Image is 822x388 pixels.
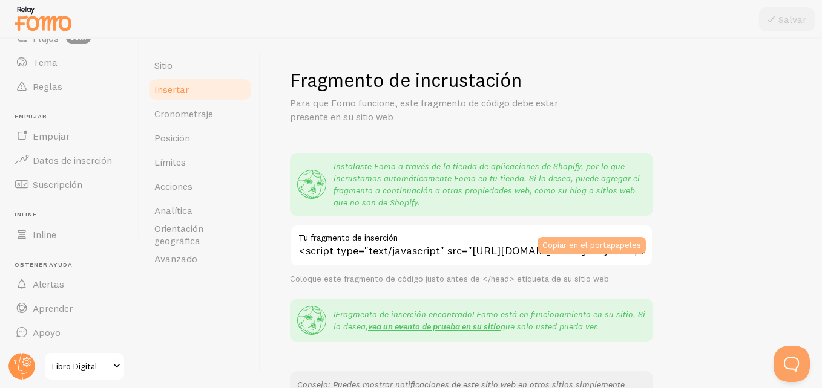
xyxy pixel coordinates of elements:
[154,59,173,71] span: Sitio
[154,253,197,265] span: Avanzado
[33,56,58,68] span: Tema
[147,77,253,102] a: Insertar
[538,237,646,254] button: Copiar en el portapapeles
[33,154,112,166] span: Datos de inserción
[33,130,70,142] span: Empujar
[368,321,501,332] a: vea un evento de prueba en su sitio
[44,352,125,381] a: Libro Digital
[147,53,253,77] a: Sitio
[147,247,253,271] a: Avanzado
[7,148,132,172] a: Datos de inserción
[52,359,110,373] span: Libro Digital
[147,150,253,174] a: Límites
[154,222,246,247] span: Orientación geográfica
[33,228,56,241] span: Inline
[154,108,213,120] span: Cronometraje
[154,156,186,168] span: Límites
[15,113,132,121] span: Empujar
[290,68,793,92] h1: Fragmento de incrustación
[7,172,132,196] a: Suscripción
[15,211,132,219] span: Inline
[7,124,132,148] a: Empujar
[15,261,132,269] span: Obtener ayuda
[154,83,189,95] span: Insertar
[147,102,253,126] a: Cronometraje
[7,272,132,296] a: Alertas
[334,308,646,332] p: ¡Fragmento de inserción encontrado! Fomo está en funcionamiento en su sitio. Si lo desea, que sol...
[774,346,810,382] iframe: Help Scout Beacon - Open
[13,3,73,34] img: fomo-relay-logo-orange.svg
[7,50,132,74] a: Tema
[7,296,132,320] a: Aprender
[334,160,646,209] p: Instalaste Fomo a través de la tienda de aplicaciones de Shopify, por lo que incrustamos automáti...
[154,132,190,144] span: Posición
[154,204,192,216] span: Analítica
[147,174,253,198] a: Acciones
[33,80,62,92] span: Reglas
[154,180,192,192] span: Acciones
[147,126,253,150] a: Posición
[33,326,61,338] span: Apoyo
[7,320,132,344] a: Apoyo
[147,222,253,247] a: Orientación geográfica
[290,274,653,285] div: Coloque este fragmento de código justo antes de </head> etiqueta de su sitio web
[7,222,132,247] a: Inline
[290,96,580,124] p: Para que Fomo funcione, este fragmento de código debe estar presente en su sitio web
[290,224,653,245] label: Tu fragmento de inserción
[33,302,73,314] span: Aprender
[7,74,132,99] a: Reglas
[33,178,82,190] span: Suscripción
[33,278,64,290] span: Alertas
[147,198,253,222] a: Analítica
